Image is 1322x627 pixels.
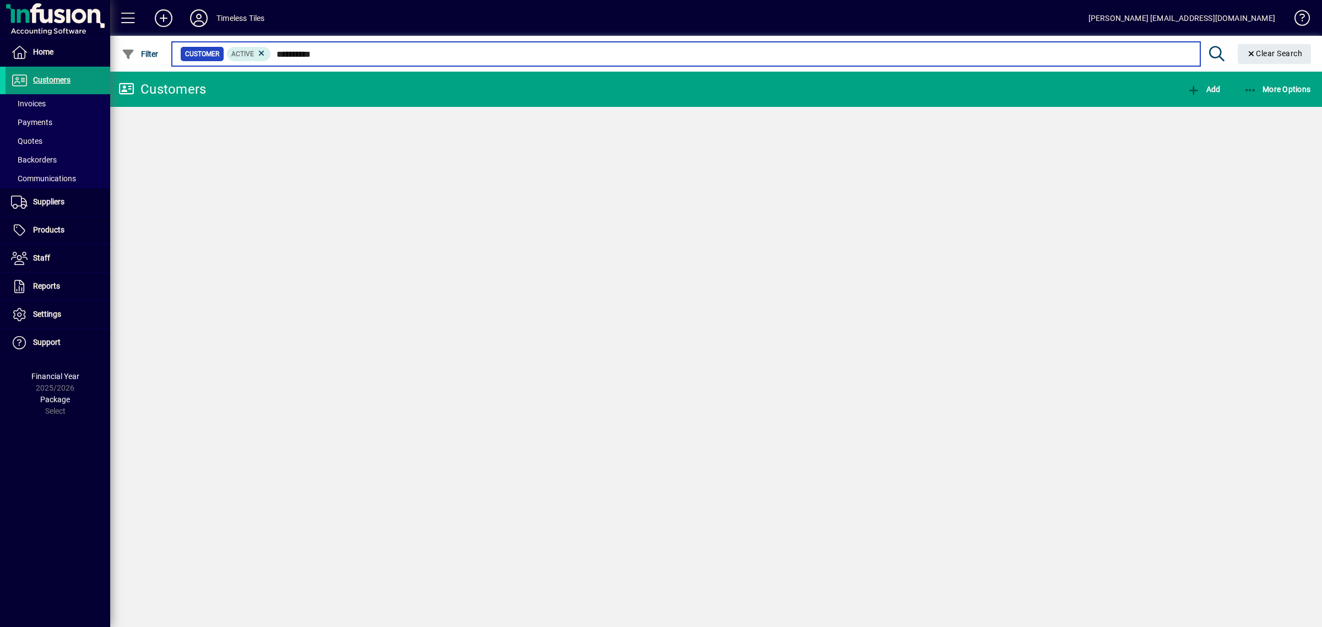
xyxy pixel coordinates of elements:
span: Financial Year [31,372,79,381]
span: Clear Search [1247,49,1303,58]
span: Customer [185,48,219,60]
a: Backorders [6,150,110,169]
span: More Options [1244,85,1311,94]
div: Timeless Tiles [216,9,264,27]
a: Payments [6,113,110,132]
a: Products [6,217,110,244]
span: Active [231,50,254,58]
button: Add [146,8,181,28]
button: Clear [1238,44,1312,64]
span: Quotes [11,137,42,145]
button: Add [1184,79,1223,99]
button: More Options [1241,79,1314,99]
a: Quotes [6,132,110,150]
span: Invoices [11,99,46,108]
span: Settings [33,310,61,318]
span: Customers [33,75,71,84]
span: Reports [33,282,60,290]
a: Knowledge Base [1286,2,1308,38]
button: Profile [181,8,216,28]
span: Communications [11,174,76,183]
button: Filter [119,44,161,64]
span: Add [1187,85,1220,94]
span: Filter [122,50,159,58]
span: Products [33,225,64,234]
a: Reports [6,273,110,300]
a: Settings [6,301,110,328]
a: Invoices [6,94,110,113]
mat-chip: Activation Status: Active [227,47,271,61]
span: Staff [33,253,50,262]
span: Suppliers [33,197,64,206]
span: Payments [11,118,52,127]
a: Communications [6,169,110,188]
span: Support [33,338,61,347]
a: Staff [6,245,110,272]
div: [PERSON_NAME] [EMAIL_ADDRESS][DOMAIN_NAME] [1088,9,1275,27]
div: Customers [118,80,206,98]
a: Home [6,39,110,66]
span: Package [40,395,70,404]
a: Support [6,329,110,356]
a: Suppliers [6,188,110,216]
span: Backorders [11,155,57,164]
span: Home [33,47,53,56]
